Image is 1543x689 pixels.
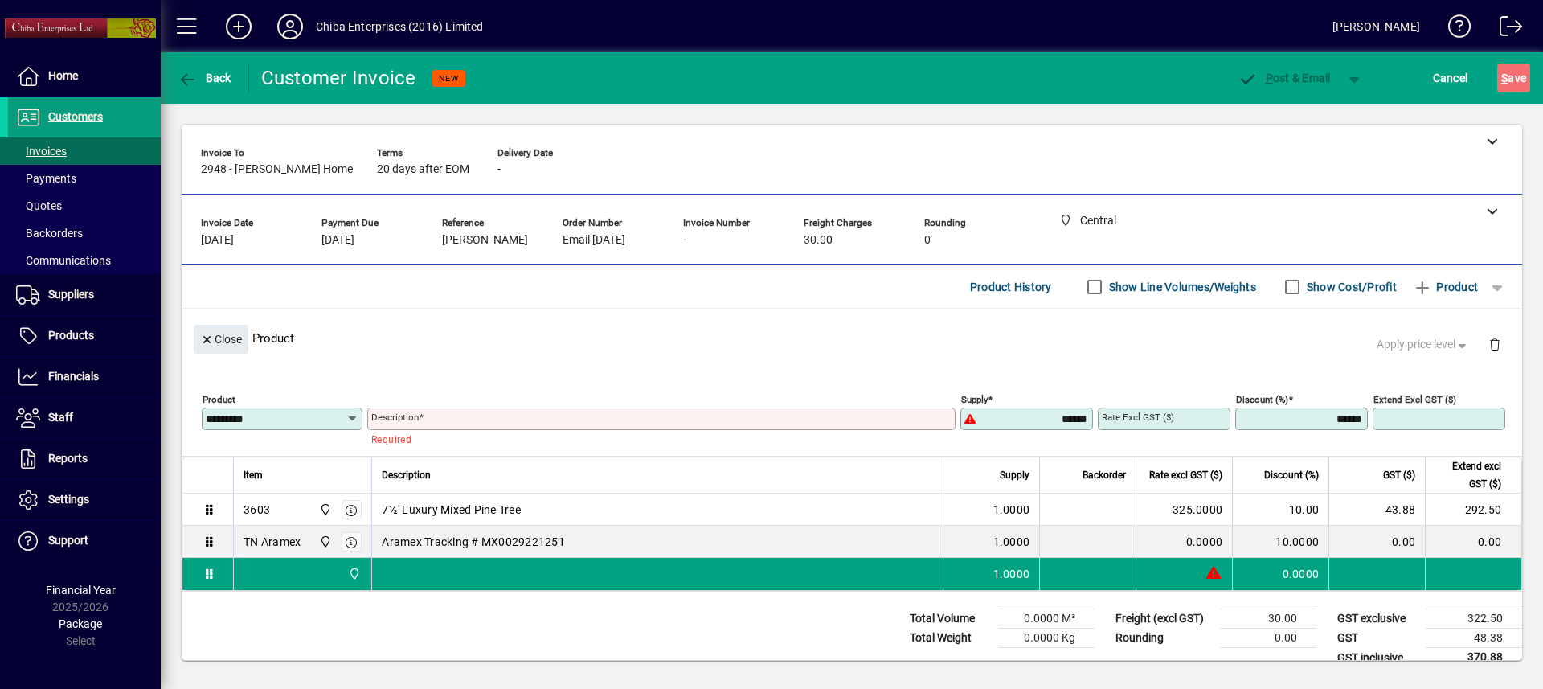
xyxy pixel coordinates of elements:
span: Description [382,466,431,484]
span: Package [59,617,102,630]
td: 10.0000 [1232,526,1328,558]
span: Communications [16,254,111,267]
span: S [1501,72,1508,84]
span: 30.00 [804,234,833,247]
td: 10.00 [1232,494,1328,526]
td: 0.0000 M³ [998,609,1095,629]
a: Logout [1488,3,1523,55]
mat-label: Extend excl GST ($) [1373,394,1456,405]
td: Total Weight [902,629,998,648]
span: Supply [1000,466,1029,484]
span: Central [344,565,362,583]
span: Settings [48,493,89,506]
span: 0 [924,234,931,247]
span: 2948 - [PERSON_NAME] Home [201,163,353,176]
div: Customer Invoice [261,65,416,91]
span: NEW [439,73,459,84]
button: Cancel [1429,64,1472,92]
td: 0.00 [1425,526,1521,558]
span: Close [200,326,242,353]
a: Invoices [8,137,161,165]
a: Quotes [8,192,161,219]
span: Email [DATE] [563,234,625,247]
span: Quotes [16,199,62,212]
span: ave [1501,65,1526,91]
a: Financials [8,357,161,397]
app-page-header-button: Delete [1475,337,1514,351]
label: Show Cost/Profit [1304,279,1397,295]
span: Extend excl GST ($) [1435,457,1501,493]
span: Customers [48,110,103,123]
a: Home [8,56,161,96]
td: 0.0000 [1232,558,1328,590]
span: 7½' Luxury Mixed Pine Tree [382,502,521,518]
app-page-header-button: Close [190,331,252,346]
div: Chiba Enterprises (2016) Limited [316,14,484,39]
button: Apply price level [1370,330,1476,359]
span: Central [315,501,334,519]
span: - [683,234,686,247]
span: Payments [16,172,76,185]
td: 370.88 [1426,648,1522,668]
td: Freight (excl GST) [1107,609,1220,629]
span: - [497,163,501,176]
span: [DATE] [321,234,354,247]
span: Backorder [1083,466,1126,484]
span: Invoices [16,145,67,158]
span: Rate excl GST ($) [1149,466,1222,484]
span: Home [48,69,78,82]
span: Central [315,533,334,551]
div: 0.0000 [1146,534,1222,550]
td: 0.0000 Kg [998,629,1095,648]
span: Aramex Tracking # MX0029221251 [382,534,565,550]
td: 292.50 [1425,494,1521,526]
td: 30.00 [1220,609,1316,629]
button: Save [1497,64,1530,92]
button: Close [194,325,248,354]
a: Backorders [8,219,161,247]
a: Products [8,316,161,356]
span: Apply price level [1377,336,1470,353]
td: 43.88 [1328,494,1425,526]
div: [PERSON_NAME] [1332,14,1420,39]
span: Item [244,466,263,484]
span: Products [48,329,94,342]
a: Support [8,521,161,561]
a: Settings [8,480,161,520]
button: Post & Email [1230,64,1339,92]
span: Cancel [1433,65,1468,91]
span: Product History [970,274,1052,300]
span: Financials [48,370,99,383]
span: Back [178,72,231,84]
span: 20 days after EOM [377,163,469,176]
label: Show Line Volumes/Weights [1106,279,1256,295]
button: Back [174,64,235,92]
td: GST exclusive [1329,609,1426,629]
mat-label: Description [371,412,419,423]
span: Suppliers [48,288,94,301]
span: 1.0000 [993,502,1030,518]
td: Total Volume [902,609,998,629]
mat-error: Required [371,430,943,447]
span: GST ($) [1383,466,1415,484]
div: Product [182,309,1522,367]
td: 0.00 [1220,629,1316,648]
a: Payments [8,165,161,192]
td: 322.50 [1426,609,1522,629]
td: 48.38 [1426,629,1522,648]
mat-label: Product [203,394,235,405]
a: Knowledge Base [1436,3,1471,55]
span: Discount (%) [1264,466,1319,484]
td: GST [1329,629,1426,648]
span: 1.0000 [993,566,1030,582]
mat-label: Discount (%) [1236,394,1288,405]
span: Staff [48,411,73,424]
span: ost & Email [1238,72,1331,84]
button: Add [213,12,264,41]
mat-label: Supply [961,394,988,405]
span: [PERSON_NAME] [442,234,528,247]
span: 1.0000 [993,534,1030,550]
button: Product History [964,273,1058,301]
app-page-header-button: Back [161,64,249,92]
div: 325.0000 [1146,502,1222,518]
